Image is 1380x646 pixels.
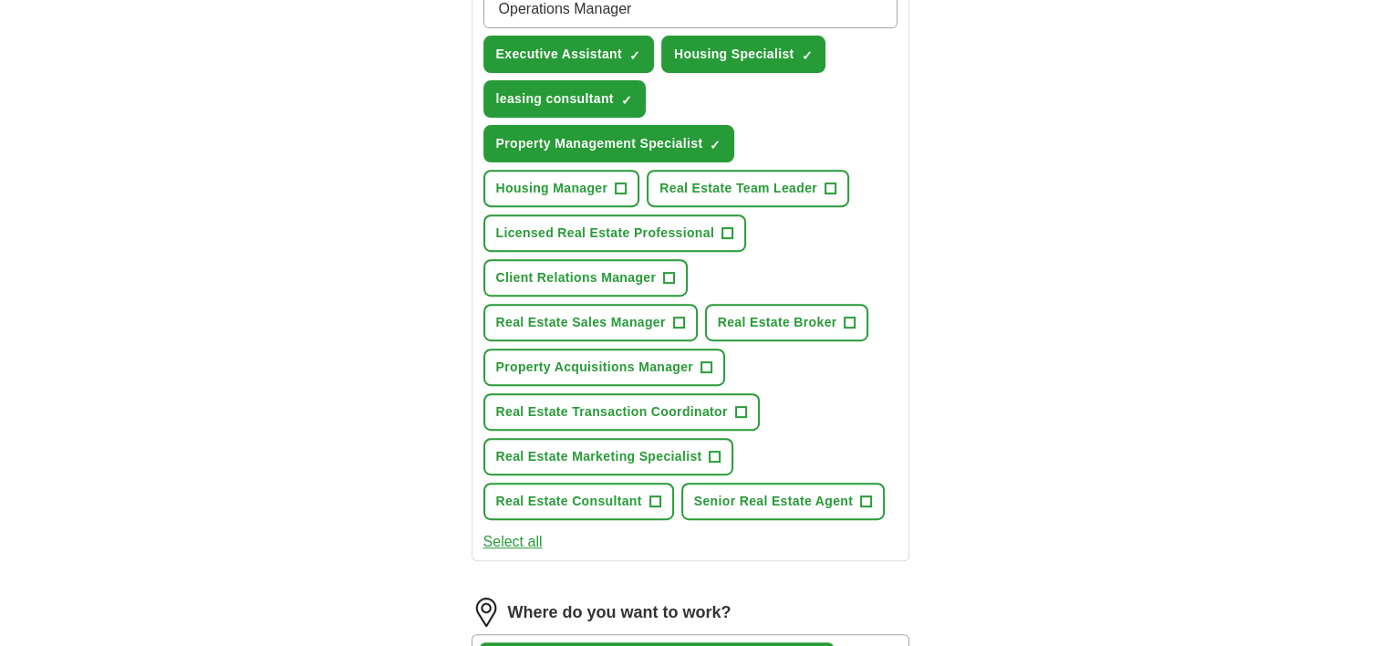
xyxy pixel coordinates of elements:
[483,393,760,431] button: Real Estate Transaction Coordinator
[661,36,826,73] button: Housing Specialist✓
[674,45,794,64] span: Housing Specialist
[483,36,654,73] button: Executive Assistant✓
[496,358,694,377] span: Property Acquisitions Manager
[483,170,640,207] button: Housing Manager
[694,492,853,511] span: Senior Real Estate Agent
[718,313,837,332] span: Real Estate Broker
[705,304,869,341] button: Real Estate Broker
[496,89,614,109] span: leasing consultant
[496,224,715,243] span: Licensed Real Estate Professional
[483,349,726,386] button: Property Acquisitions Manager
[496,45,622,64] span: Executive Assistant
[496,268,657,287] span: Client Relations Manager
[483,531,543,553] button: Select all
[629,48,640,63] span: ✓
[681,483,885,520] button: Senior Real Estate Agent
[472,598,501,627] img: location.png
[710,138,721,152] span: ✓
[496,402,728,422] span: Real Estate Transaction Coordinator
[483,125,735,162] button: Property Management Specialist✓
[483,304,698,341] button: Real Estate Sales Manager
[483,214,747,252] button: Licensed Real Estate Professional
[483,483,674,520] button: Real Estate Consultant
[508,600,732,625] label: Where do you want to work?
[483,80,646,118] button: leasing consultant✓
[496,134,703,153] span: Property Management Specialist
[496,447,702,466] span: Real Estate Marketing Specialist
[621,93,632,108] span: ✓
[801,48,812,63] span: ✓
[496,313,666,332] span: Real Estate Sales Manager
[496,492,642,511] span: Real Estate Consultant
[647,170,849,207] button: Real Estate Team Leader
[483,259,689,297] button: Client Relations Manager
[659,179,817,198] span: Real Estate Team Leader
[496,179,608,198] span: Housing Manager
[483,438,734,475] button: Real Estate Marketing Specialist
